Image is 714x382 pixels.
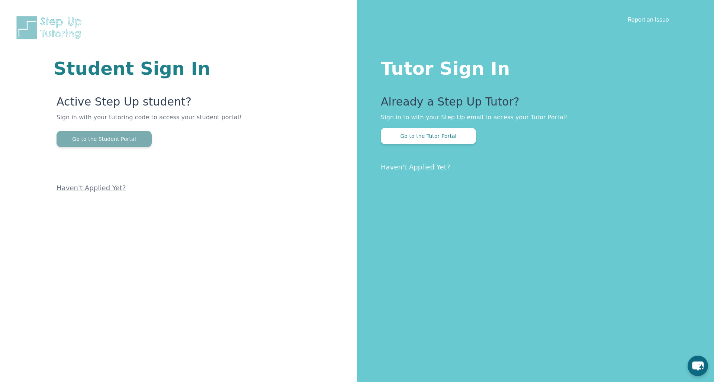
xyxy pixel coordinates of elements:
button: Go to the Tutor Portal [381,128,476,144]
img: Step Up Tutoring horizontal logo [15,15,86,41]
h1: Tutor Sign In [381,56,684,77]
p: Sign in to with your Step Up email to access your Tutor Portal! [381,113,684,122]
a: Go to the Tutor Portal [381,132,476,139]
a: Report an Issue [628,16,669,23]
p: Active Step Up student? [57,95,268,113]
button: chat-button [688,356,708,376]
a: Go to the Student Portal [57,135,152,142]
p: Sign in with your tutoring code to access your student portal! [57,113,268,131]
a: Haven't Applied Yet? [57,184,126,192]
a: Haven't Applied Yet? [381,163,450,171]
h1: Student Sign In [54,59,268,77]
p: Already a Step Up Tutor? [381,95,684,113]
button: Go to the Student Portal [57,131,152,147]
